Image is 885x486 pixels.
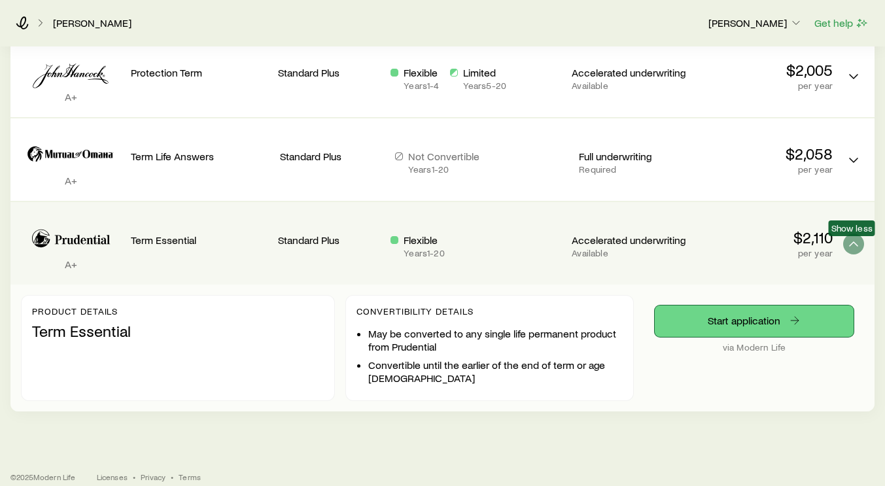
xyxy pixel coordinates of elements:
span: • [133,472,135,482]
a: [PERSON_NAME] [52,17,132,29]
p: Years 5 - 20 [463,80,506,91]
a: Terms [179,472,201,482]
p: $2,110 [696,228,833,247]
p: Term Essential [32,322,324,340]
a: Privacy [141,472,165,482]
p: A+ [21,174,120,187]
span: Show less [831,223,873,234]
p: per year [694,164,833,175]
p: Accelerated underwriting [572,234,685,247]
p: [PERSON_NAME] [708,16,803,29]
p: via Modern Life [655,342,854,353]
p: Available [572,80,685,91]
p: Full underwriting [579,150,683,163]
p: Standard Plus [278,234,381,247]
li: Convertible until the earlier of the end of term or age [DEMOGRAPHIC_DATA] [368,358,623,385]
a: Start application [655,305,854,337]
p: Convertibility Details [356,306,623,317]
p: $2,005 [696,61,833,79]
p: per year [696,80,833,91]
p: Protection Term [131,66,268,79]
p: Standard Plus [278,66,381,79]
button: Get help [814,16,869,31]
p: Flexible [404,66,439,79]
p: Standard Plus [280,150,384,163]
p: Not Convertible [408,150,479,163]
button: [PERSON_NAME] [708,16,803,31]
span: • [171,472,173,482]
p: A+ [21,258,120,271]
p: Product details [32,306,324,317]
p: Years 1 - 20 [404,248,444,258]
p: Term Life Answers [131,150,269,163]
p: Limited [463,66,506,79]
p: Accelerated underwriting [572,66,685,79]
p: A+ [21,90,120,103]
p: Years 1 - 4 [404,80,439,91]
p: Flexible [404,234,444,247]
li: May be converted to any single life permanent product from Prudential [368,327,623,353]
a: Licenses [97,472,128,482]
p: © 2025 Modern Life [10,472,76,482]
p: per year [696,248,833,258]
p: Term Essential [131,234,268,247]
p: $2,058 [694,145,833,163]
p: Required [579,164,683,175]
p: Years 1 - 20 [408,164,479,175]
p: Available [572,248,685,258]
